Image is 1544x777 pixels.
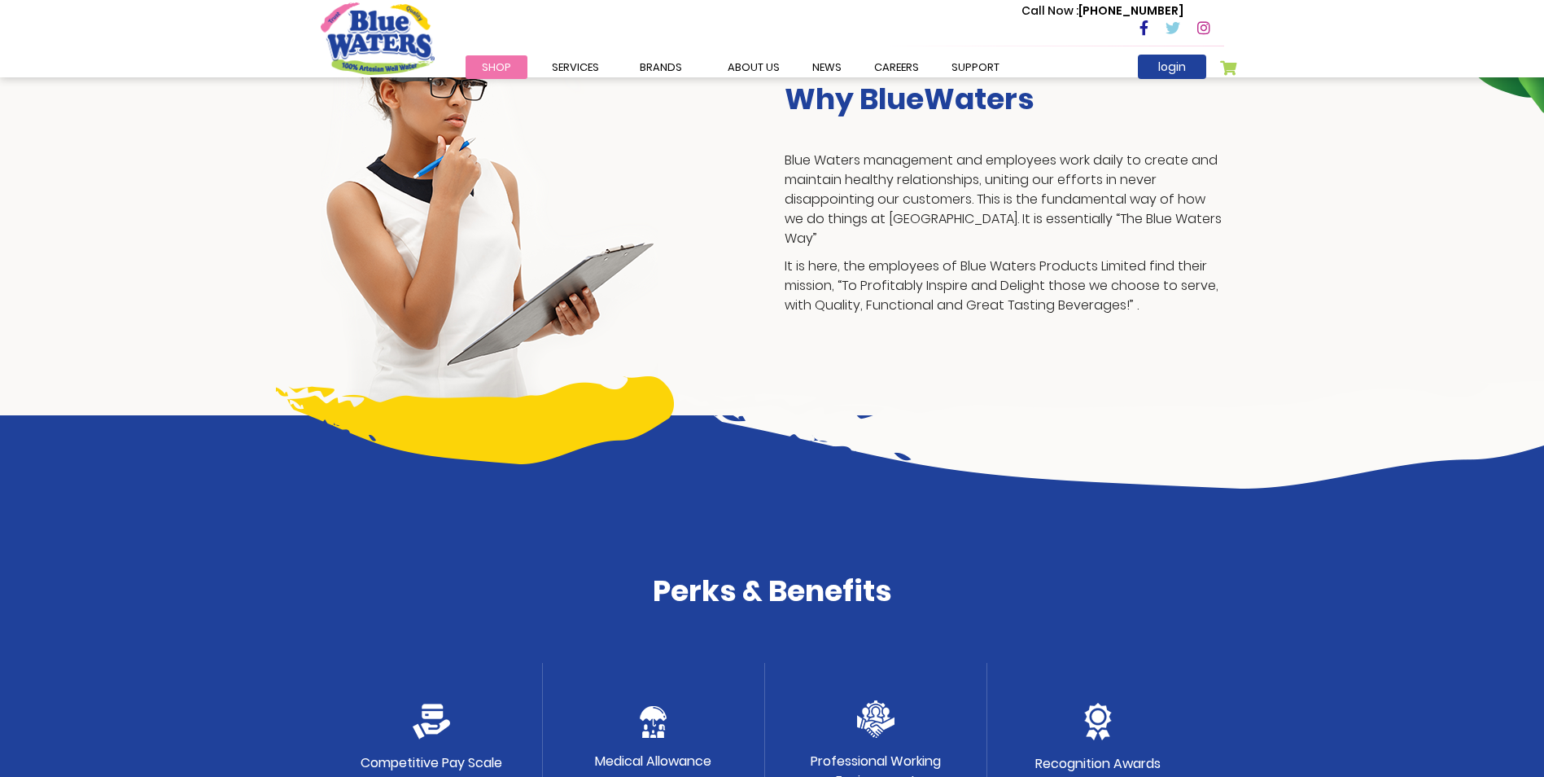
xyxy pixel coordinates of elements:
span: Brands [640,59,682,75]
img: medal.png [1084,703,1112,740]
a: store logo [321,2,435,74]
a: careers [858,55,935,79]
p: Medical Allowance [595,752,711,771]
img: credit-card.png [413,704,450,740]
span: Services [552,59,599,75]
img: career-intro-art.png [678,381,1544,489]
a: News [796,55,858,79]
img: protect.png [640,706,667,738]
a: about us [711,55,796,79]
img: career-yellow-bar.png [276,376,674,464]
p: Blue Waters management and employees work daily to create and maintain healthy relationships, uni... [785,151,1224,248]
img: team.png [857,700,894,738]
h3: Why BlueWaters [785,81,1224,116]
a: support [935,55,1016,79]
span: Call Now : [1021,2,1078,19]
h4: Perks & Benefits [321,573,1224,608]
span: Shop [482,59,511,75]
a: login [1138,55,1206,79]
p: [PHONE_NUMBER] [1021,2,1183,20]
p: Recognition Awards [1035,754,1161,774]
p: Competitive Pay Scale [361,753,502,773]
p: It is here, the employees of Blue Waters Products Limited find their mission, “To Profitably Insp... [785,257,1224,315]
